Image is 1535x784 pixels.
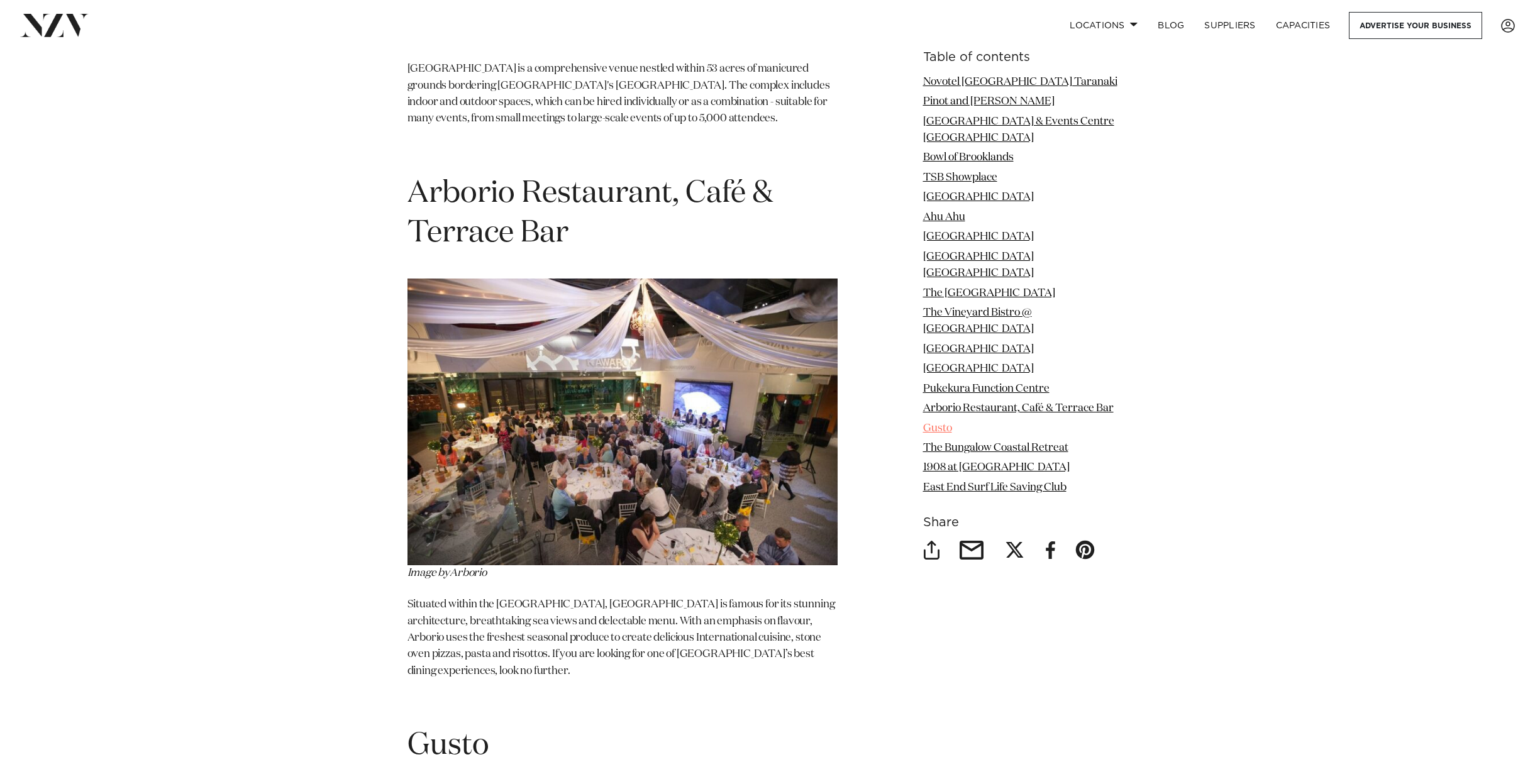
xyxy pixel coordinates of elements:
[1266,12,1341,39] a: Capacities
[923,77,1117,87] a: Novotel [GEOGRAPHIC_DATA] Taranaki
[923,153,1014,163] a: Bowl of Brooklands
[923,463,1070,473] a: 1908 at [GEOGRAPHIC_DATA]
[923,288,1055,299] a: The [GEOGRAPHIC_DATA]
[923,232,1034,243] a: [GEOGRAPHIC_DATA]
[407,61,838,127] p: [GEOGRAPHIC_DATA] is a comprehensive venue nestled within 53 acres of manicured grounds bordering...
[407,568,450,578] span: Image by
[923,443,1068,453] a: The Bungalow Coastal Retreat
[923,96,1055,107] a: Pinot and [PERSON_NAME]
[923,172,997,183] a: TSB Showplace
[923,212,965,223] a: Ahu Ahu
[923,384,1050,394] a: Pukekura Function Centre
[407,179,773,248] span: Arborio Restaurant, Café & Terrace Bar
[923,364,1034,375] a: [GEOGRAPHIC_DATA]
[923,51,1128,64] h6: Table of contents
[923,116,1114,143] a: [GEOGRAPHIC_DATA] & Events Centre [GEOGRAPHIC_DATA]
[923,192,1034,203] a: [GEOGRAPHIC_DATA]
[450,568,487,578] span: Arborio
[407,731,489,761] span: Gusto
[923,482,1067,493] a: East End Surf Life Saving Club
[923,403,1114,414] a: Arborio Restaurant, Café & Terrace Bar
[923,307,1034,334] a: The Vineyard Bistro @ [GEOGRAPHIC_DATA]
[20,14,89,36] img: nzv-logo.png
[923,251,1034,279] a: [GEOGRAPHIC_DATA] [GEOGRAPHIC_DATA]
[1194,12,1265,39] a: SUPPLIERS
[923,423,952,434] a: Gusto
[1060,12,1148,39] a: Locations
[1148,12,1194,39] a: BLOG
[1349,12,1482,39] a: Advertise your business
[923,517,1128,530] h6: Share
[923,344,1034,355] a: [GEOGRAPHIC_DATA]
[407,597,838,680] p: Situated within the [GEOGRAPHIC_DATA], [GEOGRAPHIC_DATA] is famous for its stunning architecture,...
